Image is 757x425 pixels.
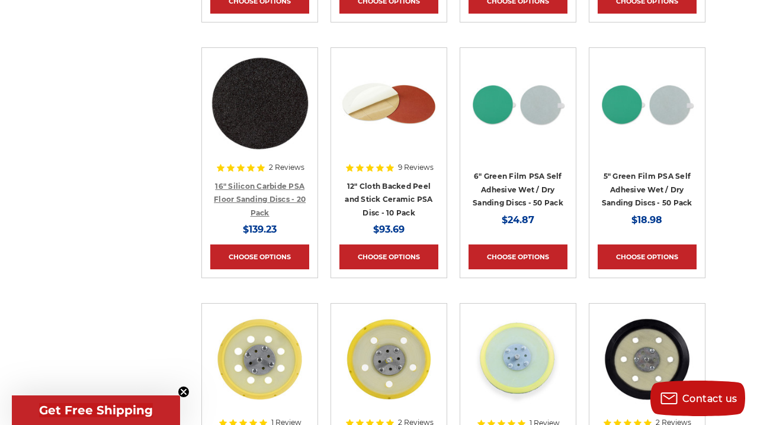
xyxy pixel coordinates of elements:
[682,393,737,404] span: Contact us
[373,224,405,235] span: $93.69
[602,172,692,207] a: 5" Green Film PSA Self Adhesive Wet / Dry Sanding Discs - 50 Pack
[339,56,438,186] a: 8 inch self adhesive sanding disc ceramic
[473,172,563,207] a: 6" Green Film PSA Self Adhesive Wet / Dry Sanding Discs - 50 Pack
[339,244,438,269] a: Choose Options
[210,56,309,186] a: Silicon Carbide 16" PSA Floor Sanding Disc
[469,56,567,151] img: 6-inch 600-grit green film PSA disc with green polyester film backing for metal grinding and bare...
[631,214,662,226] span: $18.98
[214,182,306,217] a: 16" Silicon Carbide PSA Floor Sanding Discs - 20 Pack
[345,182,432,217] a: 12" Cloth Backed Peel and Stick Ceramic PSA Disc - 10 Pack
[650,381,745,416] button: Contact us
[598,244,697,269] a: Choose Options
[210,56,309,151] img: Silicon Carbide 16" PSA Floor Sanding Disc
[210,312,309,407] img: 5” (8 Hole) DA Sander Backing Pad for PSA Adhesive Discs
[39,403,153,417] span: Get Free Shipping
[339,312,438,407] img: 5” (5 Hole) DA Sander Backing Pad for PSA Adhesive Discs
[469,56,567,186] a: 6-inch 600-grit green film PSA disc with green polyester film backing for metal grinding and bare...
[469,244,567,269] a: Choose Options
[210,244,309,269] a: Choose Options
[598,312,697,407] img: 6” (6 Holes) DA Sander Backing Pad for PSA Adhesive Discs
[243,224,277,235] span: $139.23
[502,214,534,226] span: $24.87
[598,56,697,151] img: 5-inch 80-grit durable green film PSA disc for grinding and paint removal on coated surfaces
[12,395,180,425] div: Get Free ShippingClose teaser
[339,56,438,151] img: 8 inch self adhesive sanding disc ceramic
[469,312,567,407] img: 5” DA Orbital Sander Backing Pad for PSA Adhesive Discs
[598,56,697,186] a: 5-inch 80-grit durable green film PSA disc for grinding and paint removal on coated surfaces
[178,386,190,398] button: Close teaser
